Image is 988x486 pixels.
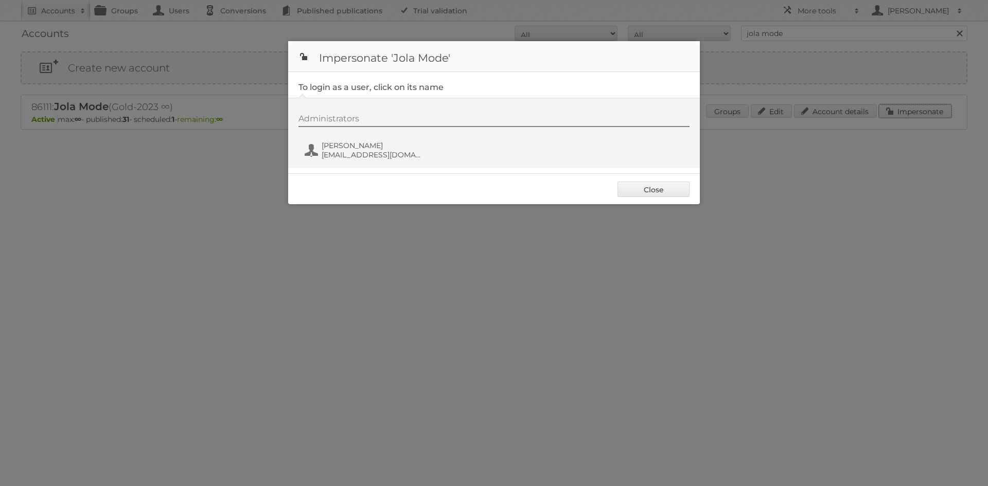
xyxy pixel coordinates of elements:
[304,140,425,160] button: [PERSON_NAME] [EMAIL_ADDRESS][DOMAIN_NAME]
[298,114,690,127] div: Administrators
[288,41,700,72] h1: Impersonate 'Jola Mode'
[617,182,690,197] a: Close
[298,82,444,92] legend: To login as a user, click on its name
[322,150,421,159] span: [EMAIL_ADDRESS][DOMAIN_NAME]
[322,141,421,150] span: [PERSON_NAME]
